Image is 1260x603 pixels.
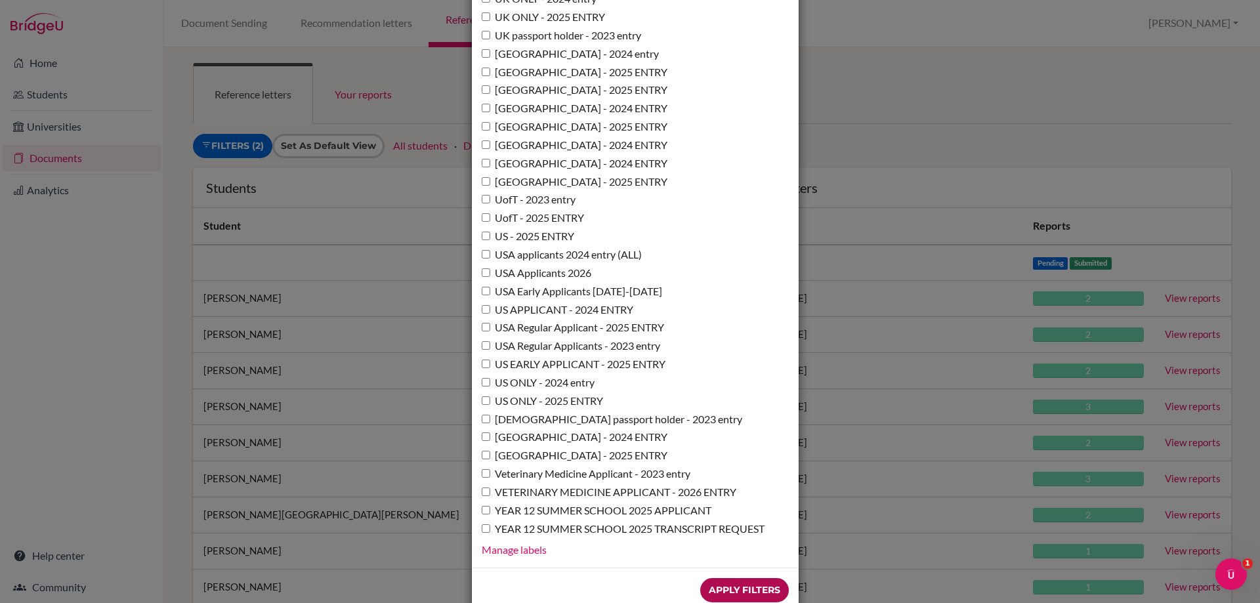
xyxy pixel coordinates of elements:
[482,451,490,459] input: [GEOGRAPHIC_DATA] - 2025 ENTRY
[482,432,490,441] input: [GEOGRAPHIC_DATA] - 2024 ENTRY
[482,140,490,149] input: [GEOGRAPHIC_DATA] - 2024 ENTRY
[482,12,490,21] input: UK ONLY - 2025 ENTRY
[482,247,642,262] label: USA applicants 2024 entry (ALL)
[482,287,490,295] input: USA Early Applicants [DATE]-[DATE]
[482,503,711,518] label: YEAR 12 SUMMER SCHOOL 2025 APPLICANT
[482,412,742,427] label: [DEMOGRAPHIC_DATA] passport holder - 2023 entry
[482,229,574,244] label: US - 2025 ENTRY
[482,28,641,43] label: UK passport holder - 2023 entry
[1215,558,1247,590] iframe: Intercom live chat
[482,122,490,131] input: [GEOGRAPHIC_DATA] - 2025 ENTRY
[482,485,736,500] label: VETERINARY MEDICINE APPLICANT - 2026 ENTRY
[482,175,667,190] label: [GEOGRAPHIC_DATA] - 2025 ENTRY
[482,467,690,482] label: Veterinary Medicine Applicant - 2023 entry
[482,232,490,240] input: US - 2025 ENTRY
[482,266,591,281] label: USA Applicants 2026
[482,305,490,314] input: US APPLICANT - 2024 ENTRY
[482,506,490,514] input: YEAR 12 SUMMER SCHOOL 2025 APPLICANT
[482,47,659,62] label: [GEOGRAPHIC_DATA] - 2024 entry
[1242,558,1253,569] span: 1
[482,341,490,350] input: USA Regular Applicants - 2023 entry
[482,65,667,80] label: [GEOGRAPHIC_DATA] - 2025 ENTRY
[482,192,576,207] label: UofT - 2023 entry
[482,213,490,222] input: UofT - 2025 ENTRY
[482,378,490,386] input: US ONLY - 2024 entry
[482,68,490,76] input: [GEOGRAPHIC_DATA] - 2025 ENTRY
[482,104,490,112] input: [GEOGRAPHIC_DATA] - 2024 ENTRY
[482,195,490,203] input: UofT - 2023 entry
[482,211,584,226] label: UofT - 2025 ENTRY
[482,138,667,153] label: [GEOGRAPHIC_DATA] - 2024 ENTRY
[482,430,667,445] label: [GEOGRAPHIC_DATA] - 2024 ENTRY
[482,177,490,186] input: [GEOGRAPHIC_DATA] - 2025 ENTRY
[482,49,490,58] input: [GEOGRAPHIC_DATA] - 2024 entry
[700,578,789,602] input: Apply Filters
[482,488,490,496] input: VETERINARY MEDICINE APPLICANT - 2026 ENTRY
[482,320,664,335] label: USA Regular Applicant - 2025 ENTRY
[482,339,660,354] label: USA Regular Applicants - 2023 entry
[482,101,667,116] label: [GEOGRAPHIC_DATA] - 2024 ENTRY
[482,159,490,167] input: [GEOGRAPHIC_DATA] - 2024 ENTRY
[482,156,667,171] label: [GEOGRAPHIC_DATA] - 2024 ENTRY
[482,357,665,372] label: US EARLY APPLICANT - 2025 ENTRY
[482,396,490,405] input: US ONLY - 2025 ENTRY
[482,119,667,135] label: [GEOGRAPHIC_DATA] - 2025 ENTRY
[482,268,490,277] input: USA Applicants 2026
[482,85,490,94] input: [GEOGRAPHIC_DATA] - 2025 ENTRY
[482,415,490,423] input: [DEMOGRAPHIC_DATA] passport holder - 2023 entry
[482,250,490,259] input: USA applicants 2024 entry (ALL)
[482,543,547,556] a: Manage labels
[482,323,490,331] input: USA Regular Applicant - 2025 ENTRY
[482,448,667,463] label: [GEOGRAPHIC_DATA] - 2025 ENTRY
[482,522,765,537] label: YEAR 12 SUMMER SCHOOL 2025 TRANSCRIPT REQUEST
[482,375,595,390] label: US ONLY - 2024 entry
[482,302,633,318] label: US APPLICANT - 2024 ENTRY
[482,469,490,478] input: Veterinary Medicine Applicant - 2023 entry
[482,524,490,533] input: YEAR 12 SUMMER SCHOOL 2025 TRANSCRIPT REQUEST
[482,394,603,409] label: US ONLY - 2025 ENTRY
[482,284,662,299] label: USA Early Applicants [DATE]-[DATE]
[482,83,667,98] label: [GEOGRAPHIC_DATA] - 2025 ENTRY
[482,10,605,25] label: UK ONLY - 2025 ENTRY
[482,31,490,39] input: UK passport holder - 2023 entry
[482,360,490,368] input: US EARLY APPLICANT - 2025 ENTRY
